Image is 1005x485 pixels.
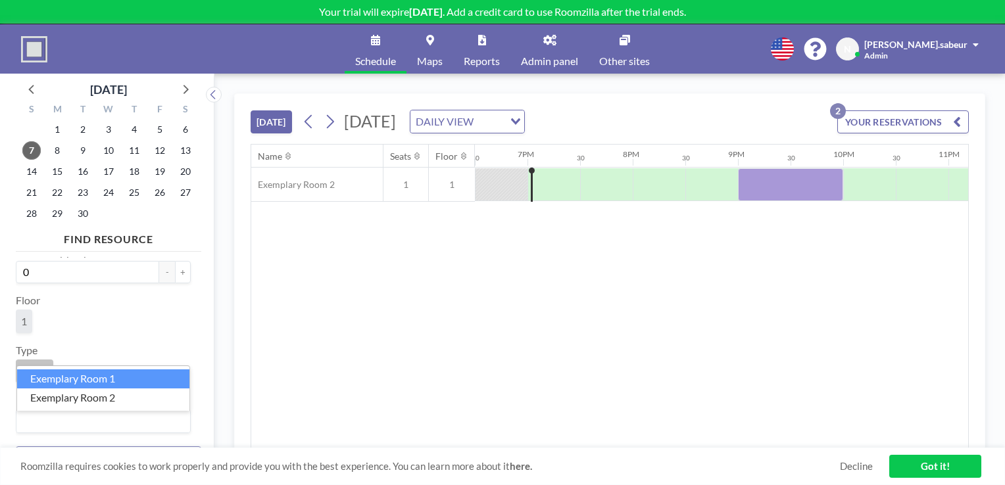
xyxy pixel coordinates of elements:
[176,183,195,202] span: Saturday, September 27, 2025
[510,460,532,472] a: here.
[18,413,183,430] input: Search for option
[453,24,510,74] a: Reports
[125,183,143,202] span: Thursday, September 25, 2025
[21,315,27,328] span: 1
[74,141,92,160] span: Tuesday, September 9, 2025
[478,113,502,130] input: Search for option
[48,120,66,139] span: Monday, September 1, 2025
[74,183,92,202] span: Tuesday, September 23, 2025
[518,149,534,159] div: 7PM
[20,460,840,473] span: Roomzilla requires cookies to work properly and provide you with the best experience. You can lea...
[45,102,70,119] div: M
[172,102,198,119] div: S
[176,120,195,139] span: Saturday, September 6, 2025
[151,183,169,202] span: Friday, September 26, 2025
[864,51,888,60] span: Admin
[787,154,795,162] div: 30
[413,113,476,130] span: DAILY VIEW
[251,110,292,133] button: [DATE]
[151,120,169,139] span: Friday, September 5, 2025
[409,5,443,18] b: [DATE]
[830,103,846,119] p: 2
[472,154,479,162] div: 30
[589,24,660,74] a: Other sites
[125,162,143,181] span: Thursday, September 18, 2025
[16,294,40,307] label: Floor
[864,39,968,50] span: [PERSON_NAME].sabeur
[510,24,589,74] a: Admin panel
[70,102,96,119] div: T
[48,141,66,160] span: Monday, September 8, 2025
[151,162,169,181] span: Friday, September 19, 2025
[125,120,143,139] span: Thursday, September 4, 2025
[21,365,48,378] span: Room
[17,388,189,407] li: Exemplary Room 2
[623,149,639,159] div: 8PM
[435,150,458,162] div: Floor
[74,204,92,223] span: Tuesday, September 30, 2025
[833,149,854,159] div: 10PM
[16,227,201,246] h4: FIND RESOURCE
[345,24,406,74] a: Schedule
[74,162,92,181] span: Tuesday, September 16, 2025
[21,36,47,62] img: organization-logo
[889,455,981,478] a: Got it!
[682,154,690,162] div: 30
[147,102,172,119] div: F
[417,56,443,66] span: Maps
[390,150,411,162] div: Seats
[22,183,41,202] span: Sunday, September 21, 2025
[577,154,585,162] div: 30
[22,141,41,160] span: Sunday, September 7, 2025
[176,162,195,181] span: Saturday, September 20, 2025
[99,162,118,181] span: Wednesday, September 17, 2025
[939,149,960,159] div: 11PM
[837,110,969,133] button: YOUR RESERVATIONS2
[99,141,118,160] span: Wednesday, September 10, 2025
[16,394,43,407] label: Name
[844,43,851,55] span: N
[464,56,500,66] span: Reports
[521,56,578,66] span: Admin panel
[16,446,201,469] button: Clear all filters
[16,410,190,432] div: Search for option
[344,111,396,131] span: [DATE]
[96,102,122,119] div: W
[99,120,118,139] span: Wednesday, September 3, 2025
[406,24,453,74] a: Maps
[151,141,169,160] span: Friday, September 12, 2025
[840,460,873,473] a: Decline
[16,344,37,357] label: Type
[48,162,66,181] span: Monday, September 15, 2025
[383,179,428,191] span: 1
[22,204,41,223] span: Sunday, September 28, 2025
[99,183,118,202] span: Wednesday, September 24, 2025
[176,141,195,160] span: Saturday, September 13, 2025
[355,56,396,66] span: Schedule
[429,179,475,191] span: 1
[121,102,147,119] div: T
[125,141,143,160] span: Thursday, September 11, 2025
[48,204,66,223] span: Monday, September 29, 2025
[251,179,335,191] span: Exemplary Room 2
[175,261,191,283] button: +
[90,80,127,99] div: [DATE]
[893,154,900,162] div: 30
[19,102,45,119] div: S
[48,183,66,202] span: Monday, September 22, 2025
[74,120,92,139] span: Tuesday, September 2, 2025
[17,369,189,388] li: Exemplary Room 1
[728,149,745,159] div: 9PM
[410,110,524,133] div: Search for option
[22,162,41,181] span: Sunday, September 14, 2025
[159,261,175,283] button: -
[599,56,650,66] span: Other sites
[258,150,282,162] div: Name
